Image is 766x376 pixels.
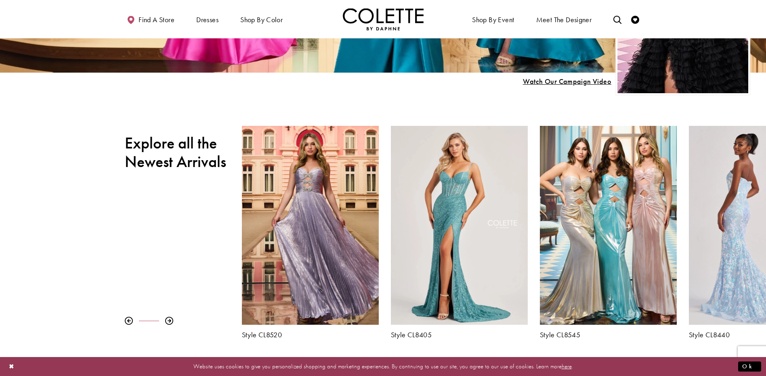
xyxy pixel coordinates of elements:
[611,8,623,30] a: Toggle search
[194,8,220,30] span: Dresses
[629,8,641,30] a: Check Wishlist
[472,16,514,24] span: Shop By Event
[125,134,230,171] h2: Explore all the Newest Arrivals
[738,361,761,372] button: Submit Dialog
[242,331,379,339] a: Style CL8520
[242,126,379,325] a: Visit Colette by Daphne Style No. CL8520 Page
[534,120,683,345] div: Colette by Daphne Style No. CL8545
[5,359,19,374] button: Close Dialog
[385,120,534,345] div: Colette by Daphne Style No. CL8405
[240,16,283,24] span: Shop by color
[536,16,592,24] span: Meet the designer
[534,8,594,30] a: Meet the designer
[540,126,677,325] a: Visit Colette by Daphne Style No. CL8545 Page
[236,120,385,345] div: Colette by Daphne Style No. CL8520
[196,16,218,24] span: Dresses
[540,331,677,339] a: Style CL8545
[125,8,176,30] a: Find a store
[58,361,708,372] p: Website uses cookies to give you personalized shopping and marketing experiences. By continuing t...
[139,16,174,24] span: Find a store
[343,8,424,30] img: Colette by Daphne
[391,126,528,325] a: Visit Colette by Daphne Style No. CL8405 Page
[562,362,572,370] a: here
[343,8,424,30] a: Visit Home Page
[523,77,611,86] span: Play Slide #15 Video
[391,331,528,339] a: Style CL8405
[470,8,516,30] span: Shop By Event
[238,8,285,30] span: Shop by color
